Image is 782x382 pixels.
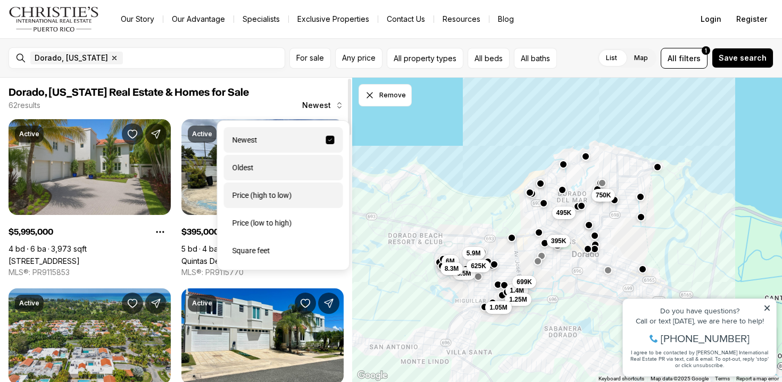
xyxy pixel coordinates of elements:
[509,295,527,304] span: 1.25M
[505,284,528,297] button: 1.4M
[514,48,557,69] button: All baths
[462,247,485,260] button: 5.9M
[712,48,773,68] button: Save search
[556,209,571,217] span: 495K
[318,293,339,314] button: Share Property
[145,123,167,145] button: Share Property
[453,267,476,280] button: 5.5M
[485,301,511,314] button: 1.05M
[679,53,701,64] span: filters
[359,84,412,106] button: Dismiss drawing
[224,238,343,263] div: Square feet
[163,12,234,27] a: Our Advantage
[626,48,656,68] label: Map
[595,190,611,199] span: 750K
[342,54,376,62] span: Any price
[19,299,39,308] p: Active
[289,12,378,27] a: Exclusive Properties
[705,46,707,55] span: 1
[510,286,524,295] span: 1.4M
[387,48,463,69] button: All property types
[467,260,490,272] button: 625K
[224,127,343,153] div: Newest
[9,101,40,110] p: 62 results
[302,101,331,110] span: Newest
[457,269,471,278] span: 5.5M
[192,299,212,308] p: Active
[296,95,350,116] button: Newest
[335,48,382,69] button: Any price
[11,24,154,31] div: Do you have questions?
[122,123,143,145] button: Save Property: 315 DORADO BEACH EAST
[489,303,507,312] span: 1.05M
[468,48,510,69] button: All beds
[597,48,626,68] label: List
[296,54,324,62] span: For sale
[149,221,171,243] button: Property options
[446,256,455,265] span: 6M
[434,12,489,27] a: Resources
[591,188,615,201] button: 750K
[234,12,288,27] a: Specialists
[512,276,536,288] button: 699K
[224,182,343,208] div: Price (high to low)
[440,262,463,275] button: 8.3M
[9,87,249,98] span: Dorado, [US_STATE] Real Estate & Homes for Sale
[551,236,566,245] span: 395K
[217,120,350,270] div: Newest
[13,65,152,86] span: I agree to be contacted by [PERSON_NAME] International Real Estate PR via text, call & email. To ...
[517,278,532,286] span: 699K
[444,264,459,273] span: 8.3M
[694,9,728,30] button: Login
[701,15,721,23] span: Login
[192,130,212,138] p: Active
[546,234,570,247] button: 395K
[11,34,154,41] div: Call or text [DATE], we are here to help!
[224,155,343,180] div: Oldest
[442,254,459,267] button: 6M
[505,293,531,306] button: 1.25M
[145,293,167,314] button: Share Property
[471,262,486,270] span: 625K
[224,210,343,236] div: Price (low to high)
[122,293,143,314] button: Save Property: 138 DORADO BEACH EAST ST
[378,12,434,27] button: Contact Us
[289,48,331,69] button: For sale
[44,50,132,61] span: [PHONE_NUMBER]
[661,48,708,69] button: Allfilters1
[35,54,108,62] span: Dorado, [US_STATE]
[730,9,773,30] button: Register
[295,293,316,314] button: Save Property: L-9 MAR MEDITERRANEO STREET #698
[181,256,344,265] a: Quintas De Dorado LAUREL N #AA-21, DORADO PR, 00646
[467,249,481,258] span: 5.9M
[9,256,80,265] a: 315 DORADO BEACH EAST, DORADO PR, 00646
[9,6,99,32] img: logo
[489,12,522,27] a: Blog
[668,53,677,64] span: All
[19,130,39,138] p: Active
[552,206,576,219] button: 495K
[112,12,163,27] a: Our Story
[719,54,767,62] span: Save search
[736,15,767,23] span: Register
